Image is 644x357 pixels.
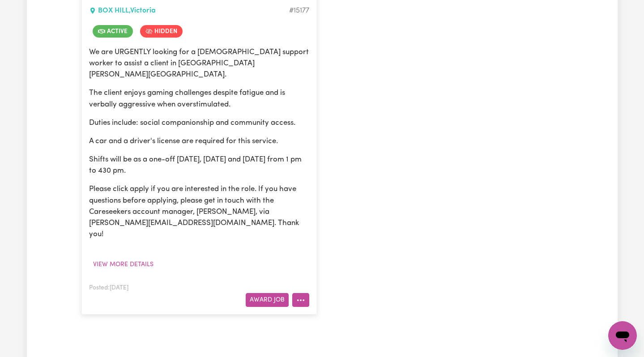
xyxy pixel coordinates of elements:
[89,87,309,110] p: The client enjoys gaming challenges despite fatigue and is verbally aggressive when overstimulated.
[89,258,158,272] button: View more details
[292,293,309,307] button: More options
[608,321,637,350] iframe: Button to launch messaging window
[89,154,309,176] p: Shifts will be as a one-off [DATE], [DATE] and [DATE] from 1 pm to 430 pm.
[140,25,183,38] span: Job is hidden
[89,5,289,16] div: BOX HILL , Victoria
[89,117,309,128] p: Duties include: social companionship and community access.
[89,183,309,240] p: Please click apply if you are interested in the role. If you have questions before applying, plea...
[89,285,128,291] span: Posted: [DATE]
[89,47,309,81] p: We are URGENTLY looking for a [DEMOGRAPHIC_DATA] support worker to assist a client in [GEOGRAPHIC...
[93,25,133,38] span: Job is active
[246,293,289,307] button: Award Job
[289,5,309,16] div: Job ID #15177
[89,136,309,147] p: A car and a driver's license are required for this service.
